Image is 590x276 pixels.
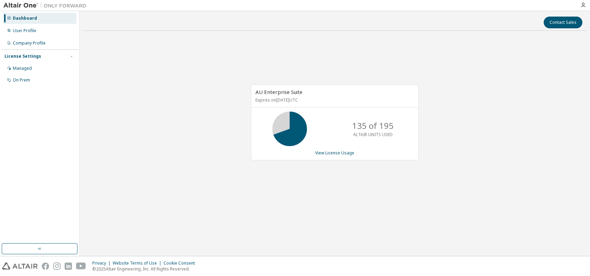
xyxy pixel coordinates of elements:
button: Contact Sales [544,17,582,28]
img: instagram.svg [53,263,60,270]
img: youtube.svg [76,263,86,270]
p: 135 of 195 [352,120,394,132]
img: Altair One [3,2,90,9]
div: Dashboard [13,16,37,21]
div: On Prem [13,77,30,83]
div: Website Terms of Use [113,260,163,266]
div: Privacy [92,260,113,266]
div: License Settings [4,54,41,59]
img: altair_logo.svg [2,263,38,270]
img: facebook.svg [42,263,49,270]
div: Cookie Consent [163,260,199,266]
span: AU Enterprise Suite [255,88,302,95]
div: Company Profile [13,40,46,46]
a: View License Usage [315,150,354,156]
img: linkedin.svg [65,263,72,270]
p: Expires on [DATE] UTC [255,97,412,103]
p: ALTAIR UNITS USED [353,132,393,137]
p: © 2025 Altair Engineering, Inc. All Rights Reserved. [92,266,199,272]
div: Managed [13,66,32,71]
div: User Profile [13,28,36,34]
